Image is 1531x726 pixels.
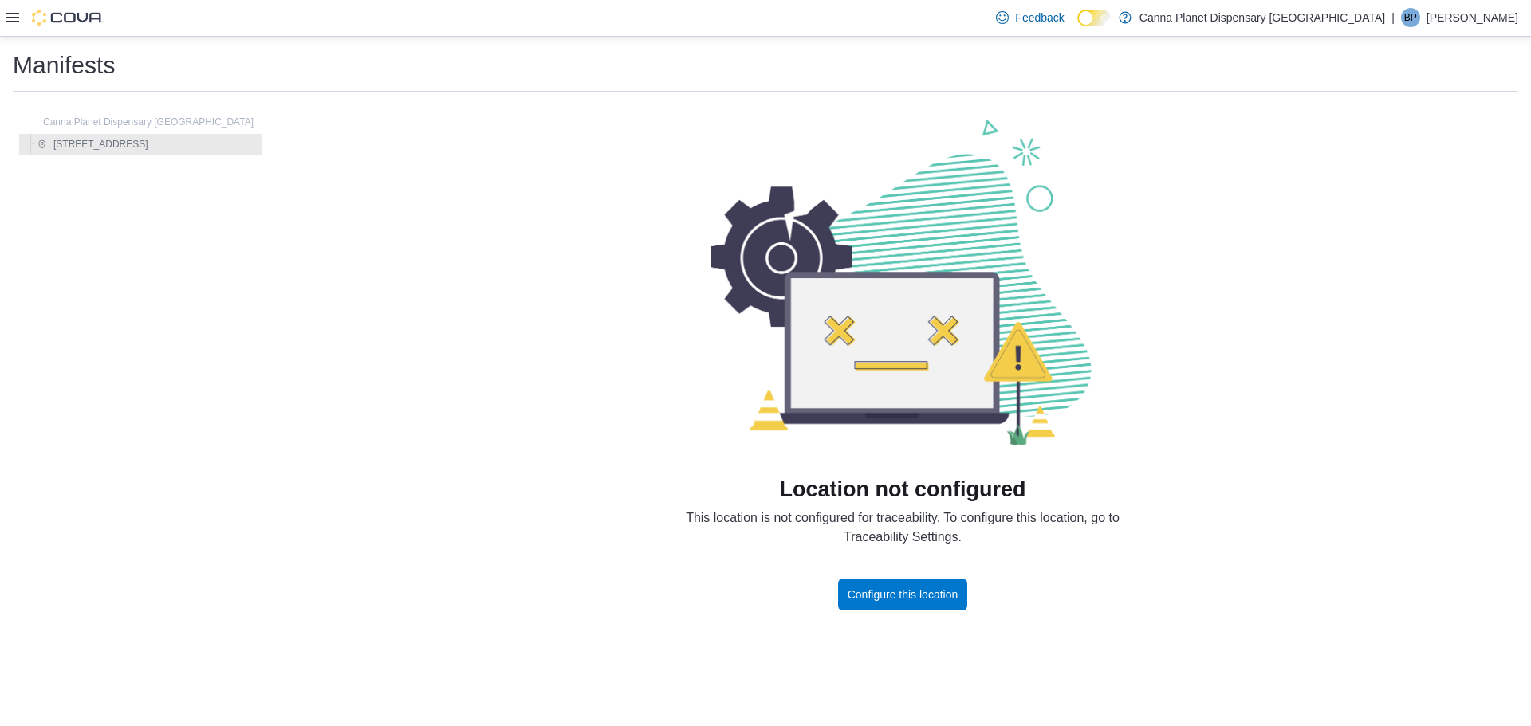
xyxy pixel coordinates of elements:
span: Configure this location [848,587,958,602]
span: Dark Mode [1077,26,1078,27]
div: Binal Patel [1401,8,1420,27]
div: This location is not configured for traceability. To configure this location, go to Traceability ... [663,508,1142,547]
h1: Location not configured [779,477,1025,502]
button: [STREET_ADDRESS] [31,135,155,154]
span: Feedback [1015,10,1064,26]
span: BP [1404,8,1417,27]
img: Page Loading Error Image [711,117,1094,445]
p: [PERSON_NAME] [1427,8,1518,27]
button: Canna Planet Dispensary [GEOGRAPHIC_DATA] [21,112,260,131]
h1: Manifests [13,49,115,81]
span: Canna Planet Dispensary [GEOGRAPHIC_DATA] [43,116,254,128]
p: | [1391,8,1395,27]
a: Configure this location [838,579,968,610]
a: Feedback [990,2,1070,33]
span: [STREET_ADDRESS] [53,138,148,151]
input: Dark Mode [1077,10,1111,26]
p: Canna Planet Dispensary [GEOGRAPHIC_DATA] [1139,8,1385,27]
img: Cova [32,10,104,26]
